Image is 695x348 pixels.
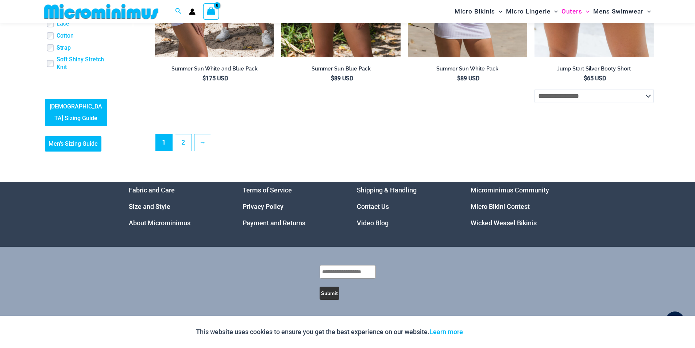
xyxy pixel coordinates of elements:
[194,134,211,151] a: →
[243,186,292,194] a: Terms of Service
[320,287,339,300] button: Submit
[243,182,339,231] nav: Menu
[243,203,283,210] a: Privacy Policy
[129,182,225,231] nav: Menu
[584,75,606,82] bdi: 65 USD
[155,65,274,72] h2: Summer Sun White and Blue Pack
[457,75,460,82] span: $
[129,219,190,227] a: About Microminimus
[582,2,590,21] span: Menu Toggle
[41,3,161,20] img: MM SHOP LOGO FLAT
[429,328,463,336] a: Learn more
[243,182,339,231] aside: Footer Widget 2
[129,203,170,210] a: Size and Style
[357,219,389,227] a: Video Blog
[155,134,654,155] nav: Product Pagination
[196,326,463,337] p: This website uses cookies to ensure you get the best experience on our website.
[534,65,654,75] a: Jump Start Silver Booty Short
[452,1,654,22] nav: Site Navigation
[45,99,107,126] a: [DEMOGRAPHIC_DATA] Sizing Guide
[45,136,101,152] a: Men’s Sizing Guide
[471,203,530,210] a: Micro Bikini Contest
[408,65,527,72] h2: Summer Sun White Pack
[506,2,551,21] span: Micro Lingerie
[189,8,196,15] a: Account icon link
[57,20,69,28] a: Lace
[357,203,389,210] a: Contact Us
[534,65,654,72] h2: Jump Start Silver Booty Short
[129,182,225,231] aside: Footer Widget 1
[644,2,651,21] span: Menu Toggle
[243,219,305,227] a: Payment and Returns
[57,56,107,71] a: Soft Shiny Stretch Knit
[591,2,653,21] a: Mens SwimwearMenu ToggleMenu Toggle
[202,75,206,82] span: $
[561,2,582,21] span: Outers
[457,75,479,82] bdi: 89 USD
[560,2,591,21] a: OutersMenu ToggleMenu Toggle
[471,182,567,231] nav: Menu
[129,186,175,194] a: Fabric and Care
[281,65,401,72] h2: Summer Sun Blue Pack
[468,323,499,341] button: Accept
[331,75,334,82] span: $
[408,65,527,75] a: Summer Sun White Pack
[471,182,567,231] aside: Footer Widget 4
[156,134,172,151] span: Page 1
[175,134,192,151] a: Page 2
[495,2,502,21] span: Menu Toggle
[57,32,74,39] a: Cotton
[357,182,453,231] nav: Menu
[471,186,549,194] a: Microminimus Community
[155,65,274,75] a: Summer Sun White and Blue Pack
[453,2,504,21] a: Micro BikinisMenu ToggleMenu Toggle
[504,2,560,21] a: Micro LingerieMenu ToggleMenu Toggle
[584,75,587,82] span: $
[57,44,71,51] a: Strap
[281,65,401,75] a: Summer Sun Blue Pack
[202,75,228,82] bdi: 175 USD
[331,75,353,82] bdi: 89 USD
[455,2,495,21] span: Micro Bikinis
[593,2,644,21] span: Mens Swimwear
[551,2,558,21] span: Menu Toggle
[471,219,537,227] a: Wicked Weasel Bikinis
[203,3,220,20] a: View Shopping Cart, empty
[357,186,417,194] a: Shipping & Handling
[357,182,453,231] aside: Footer Widget 3
[175,7,182,16] a: Search icon link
